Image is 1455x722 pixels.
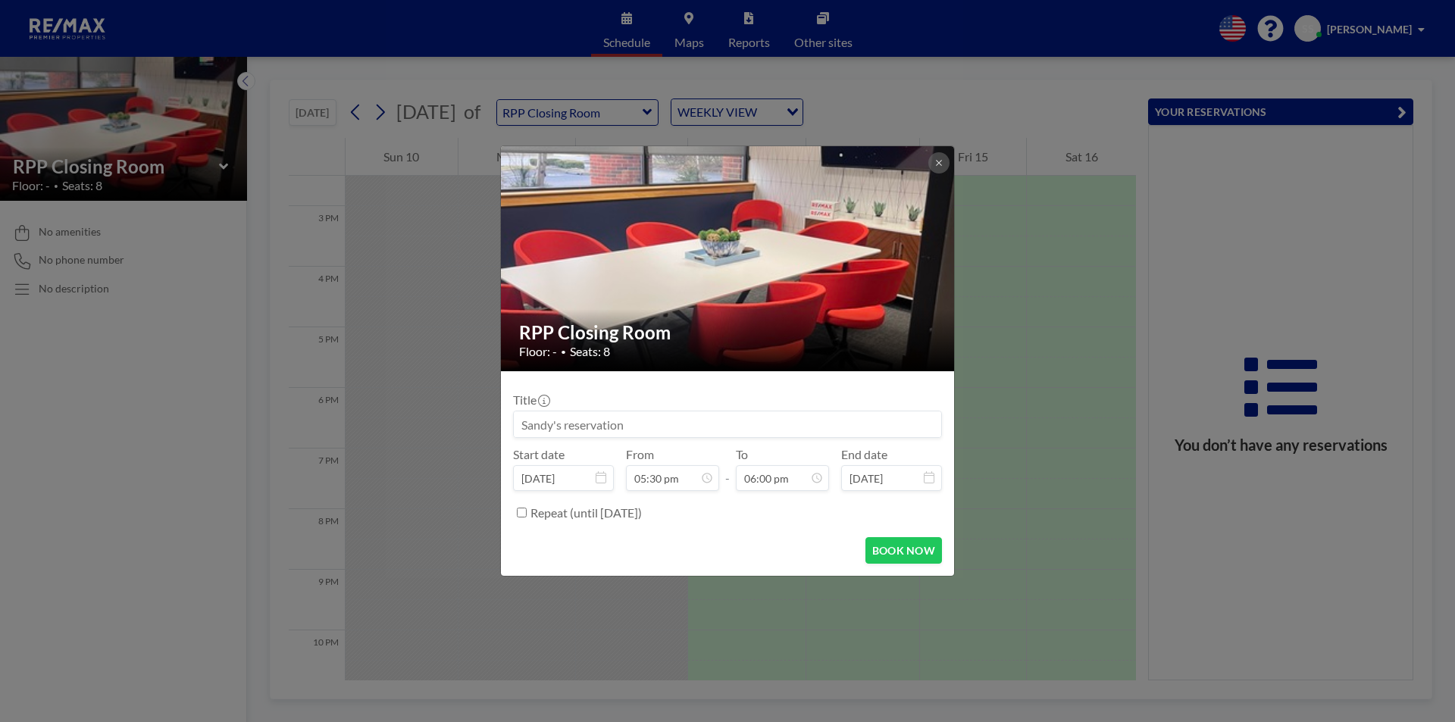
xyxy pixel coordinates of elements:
label: From [626,447,654,462]
label: To [736,447,748,462]
label: Start date [513,447,565,462]
span: - [725,452,730,486]
span: Floor: - [519,344,557,359]
input: Sandy's reservation [514,411,941,437]
span: Seats: 8 [570,344,610,359]
button: BOOK NOW [865,537,942,564]
label: Repeat (until [DATE]) [530,505,642,520]
span: • [561,346,566,358]
label: Title [513,392,549,408]
h2: RPP Closing Room [519,321,937,344]
label: End date [841,447,887,462]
